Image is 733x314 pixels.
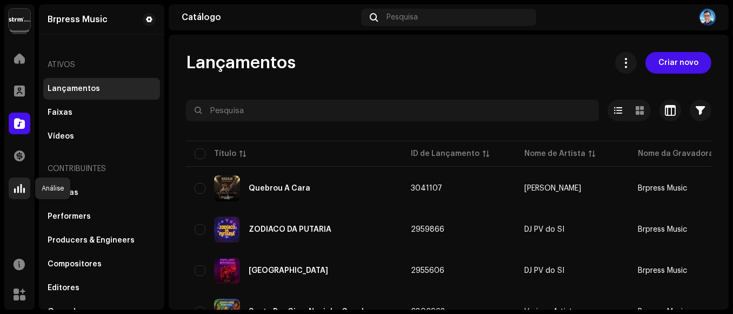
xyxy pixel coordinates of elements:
img: 6b9a5854-3951-4870-bdcc-584118d3280c [214,217,240,243]
div: Brota Na Base Novinha [249,267,328,274]
div: Artistas [48,188,78,197]
re-m-nav-item: Artistas [43,182,160,204]
span: DJ PV do SI [524,267,621,274]
input: Pesquisa [186,100,599,121]
re-m-nav-item: Producers & Engineers [43,230,160,251]
div: Compositores [48,260,102,269]
re-m-nav-item: Editores [43,277,160,299]
re-m-nav-item: Vídeos [43,126,160,147]
div: Título [214,148,236,159]
span: 2959866 [411,226,444,233]
re-a-nav-header: Ativos [43,52,160,78]
re-a-nav-header: Contribuintes [43,156,160,182]
span: Lançamentos [186,52,296,74]
img: 447bd598-7ae6-4f22-8084-e85b5282fed9 [214,175,240,201]
img: 618d2e98-0aef-4d69-8e9c-d630546f410b [698,9,716,26]
div: Nome de Artista [524,148,585,159]
re-m-nav-item: Lançamentos [43,78,160,100]
div: Editores [48,284,79,292]
div: Lançamentos [48,84,100,93]
div: DJ PV do SI [524,226,564,233]
re-m-nav-item: Faixas [43,102,160,123]
re-m-nav-item: Performers [43,206,160,227]
div: [PERSON_NAME] [524,185,581,192]
span: Brpress Music [638,226,687,233]
div: DJ PV do SI [524,267,564,274]
div: Catálogo [182,13,357,22]
div: Producers & Engineers [48,236,135,245]
span: Leonardo Valentim [524,185,621,192]
img: 408b884b-546b-4518-8448-1008f9c76b02 [9,9,30,30]
span: Brpress Music [638,185,687,192]
span: DJ PV do SI [524,226,621,233]
span: 2955606 [411,267,444,274]
div: Nome da Gravadora [638,148,714,159]
re-m-nav-item: Compositores [43,253,160,275]
button: Criar novo [645,52,711,74]
div: Performers [48,212,91,221]
div: Vídeos [48,132,74,141]
div: Faixas [48,108,72,117]
div: Quebrou A Cara [249,185,310,192]
img: d76f85b0-f08e-46da-9035-382abe6264ba [214,258,240,284]
div: ZODÍACO DA PUTARIA [249,226,331,233]
span: Pesquisa [387,13,418,22]
span: 3041107 [411,185,442,192]
div: Brpress Music [48,15,108,24]
span: Brpress Music [638,267,687,274]
div: ID de Lançamento [411,148,479,159]
span: Criar novo [658,52,698,74]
